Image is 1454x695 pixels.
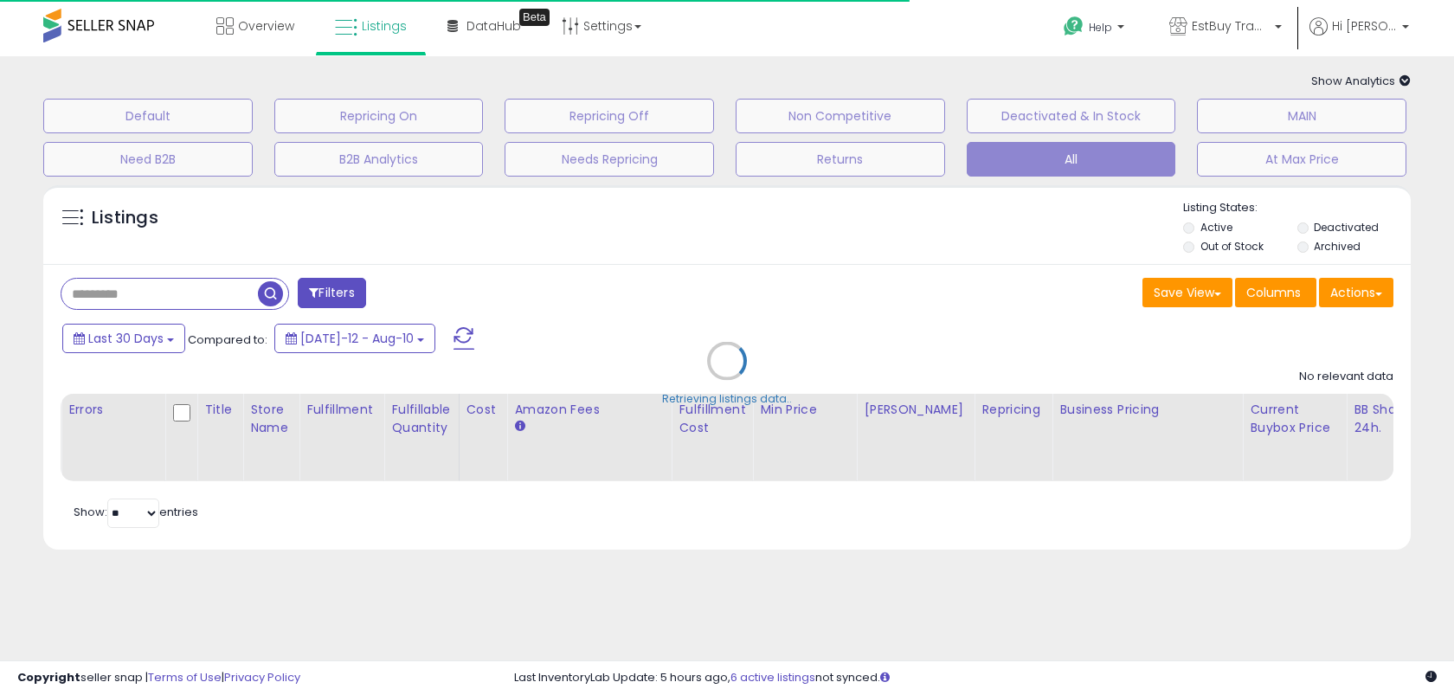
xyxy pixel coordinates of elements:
[43,142,253,177] button: Need B2B
[514,670,1437,686] div: Last InventoryLab Update: 5 hours ago, not synced.
[1050,3,1142,56] a: Help
[880,672,890,683] i: Click here to read more about un-synced listings.
[730,669,815,685] a: 6 active listings
[1197,142,1406,177] button: At Max Price
[43,99,253,133] button: Default
[224,669,300,685] a: Privacy Policy
[466,17,521,35] span: DataHub
[17,669,80,685] strong: Copyright
[736,99,945,133] button: Non Competitive
[17,670,300,686] div: seller snap | |
[274,142,484,177] button: B2B Analytics
[505,142,714,177] button: Needs Repricing
[736,142,945,177] button: Returns
[362,17,407,35] span: Listings
[662,391,792,407] div: Retrieving listings data..
[505,99,714,133] button: Repricing Off
[1332,17,1397,35] span: Hi [PERSON_NAME]
[1311,73,1411,89] span: Show Analytics
[1197,99,1406,133] button: MAIN
[1309,17,1409,56] a: Hi [PERSON_NAME]
[967,99,1176,133] button: Deactivated & In Stock
[1089,20,1112,35] span: Help
[519,9,550,26] div: Tooltip anchor
[274,99,484,133] button: Repricing On
[238,17,294,35] span: Overview
[967,142,1176,177] button: All
[1063,16,1084,37] i: Get Help
[148,669,222,685] a: Terms of Use
[1192,17,1270,35] span: EstBuy Trading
